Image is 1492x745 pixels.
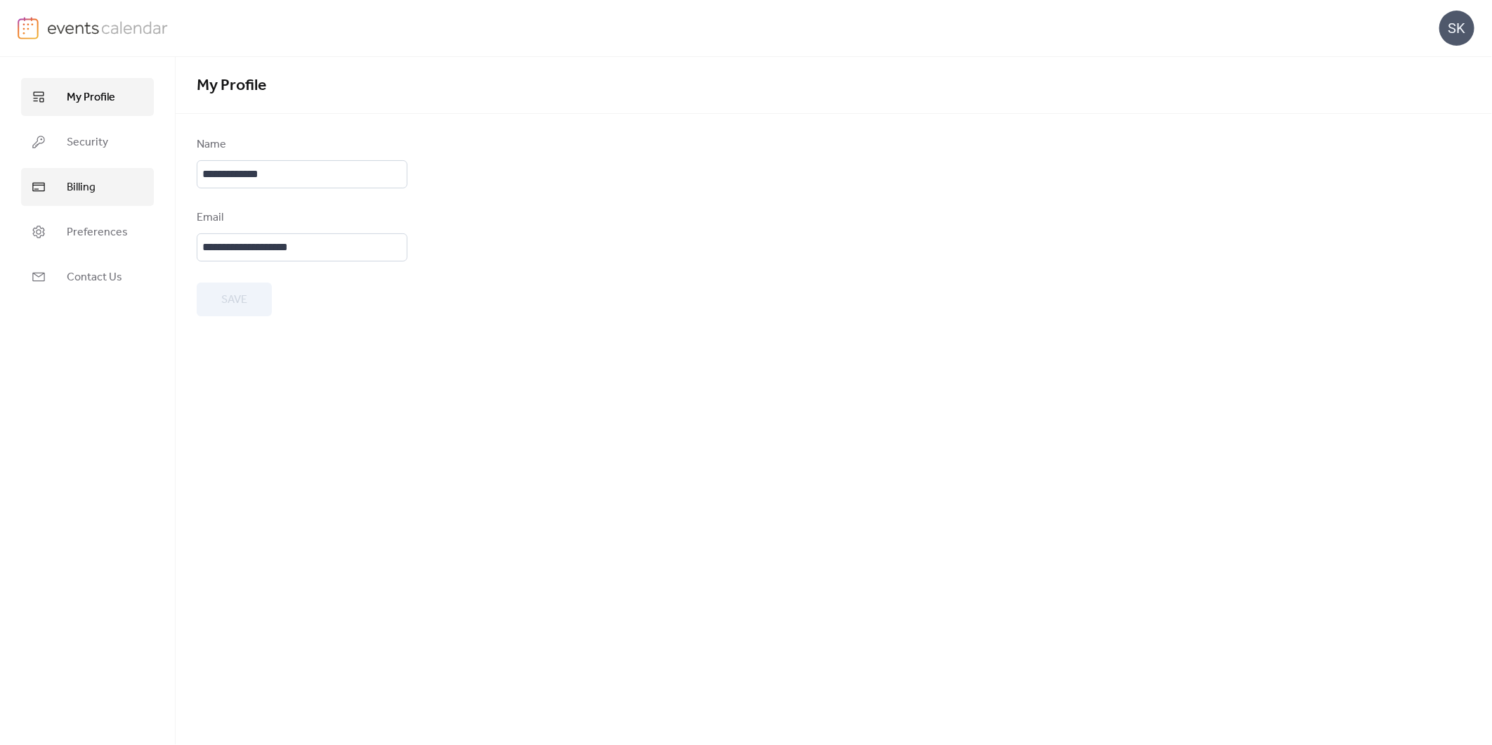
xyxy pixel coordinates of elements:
span: Preferences [67,224,128,241]
a: Billing [21,168,154,206]
a: Security [21,123,154,161]
img: logo-type [47,17,169,38]
div: Email [197,209,405,226]
img: logo [18,17,39,39]
span: My Profile [197,70,266,101]
span: Security [67,134,108,151]
a: Preferences [21,213,154,251]
a: My Profile [21,78,154,116]
span: Billing [67,179,96,196]
div: SK [1439,11,1474,46]
span: Contact Us [67,269,122,286]
a: Contact Us [21,258,154,296]
span: My Profile [67,89,115,106]
div: Name [197,136,405,153]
